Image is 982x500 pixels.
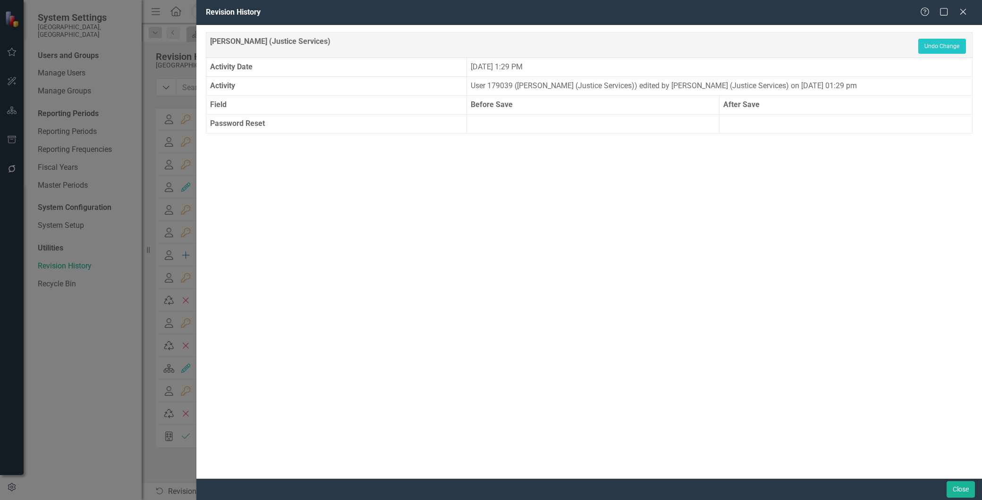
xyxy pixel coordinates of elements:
[210,36,918,54] div: [PERSON_NAME] (Justice Services)
[206,77,467,96] th: Activity
[466,77,972,96] td: User 179039 ([PERSON_NAME] (Justice Services)) edited by [PERSON_NAME] (Justice Services) on [DAT...
[720,95,973,114] th: After Save
[206,114,467,133] th: Password Reset
[466,95,720,114] th: Before Save
[206,8,261,17] span: Revision History
[918,39,966,54] button: Undo Change
[206,95,467,114] th: Field
[466,58,972,77] td: [DATE] 1:29 PM
[947,481,975,498] button: Close
[206,58,467,77] th: Activity Date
